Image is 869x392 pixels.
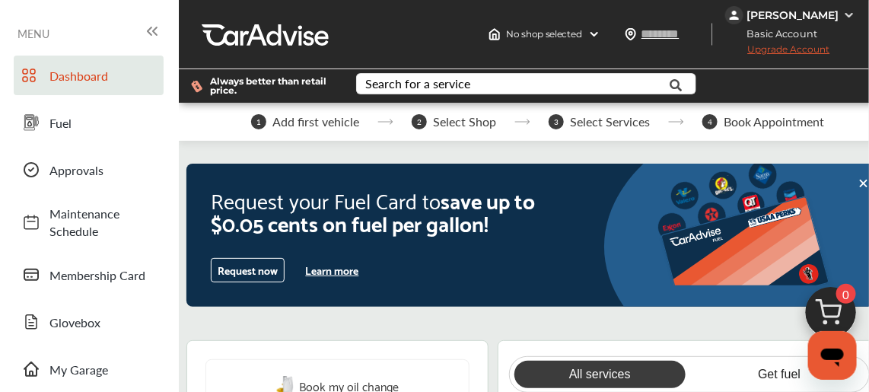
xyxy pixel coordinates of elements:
span: No shop selected [507,28,582,40]
span: save up to $0.05 cents on fuel per gallon! [211,181,535,241]
span: Membership Card [49,266,156,284]
img: WGsFRI8htEPBVLJbROoPRyZpYNWhNONpIPPETTm6eUC0GeLEiAAAAAElFTkSuQmCC [843,9,855,21]
span: Request your Fuel Card to [211,181,441,218]
a: All services [514,361,686,388]
a: Approvals [14,150,164,190]
img: cart_icon.3d0951e8.svg [794,280,867,353]
a: My Garage [14,349,164,389]
span: 4 [702,114,718,129]
span: Maintenance Schedule [49,205,156,240]
a: Maintenance Schedule [14,197,164,247]
a: Fuel [14,103,164,142]
span: Book Appointment [724,115,824,129]
span: Add first vehicle [272,115,359,129]
span: MENU [18,27,49,40]
a: Get fuel [694,361,865,388]
span: Basic Account [727,26,829,42]
span: 3 [549,114,564,129]
img: header-down-arrow.9dd2ce7d.svg [588,28,600,40]
img: header-divider.bc55588e.svg [711,23,713,46]
span: Select Services [570,115,650,129]
div: [PERSON_NAME] [747,8,839,22]
span: 2 [412,114,427,129]
button: Request now [211,258,285,282]
span: Upgrade Account [725,43,830,62]
span: Dashboard [49,67,156,84]
span: 0 [836,284,856,304]
span: 1 [251,114,266,129]
span: Glovebox [49,314,156,331]
img: location_vector.a44bc228.svg [625,28,637,40]
span: Approvals [49,161,156,179]
img: header-home-logo.8d720a4f.svg [489,28,501,40]
img: stepper-arrow.e24c07c6.svg [514,119,530,125]
img: dollor_label_vector.a70140d1.svg [191,80,202,93]
span: My Garage [49,361,156,378]
span: Select Shop [433,115,496,129]
button: Learn more [300,259,365,282]
a: Membership Card [14,255,164,295]
div: Search for a service [365,78,470,90]
span: Fuel [49,114,156,132]
a: Glovebox [14,302,164,342]
a: Dashboard [14,56,164,95]
img: jVpblrzwTbfkPYzPPzSLxeg0AAAAASUVORK5CYII= [725,6,743,24]
span: Always better than retail price. [210,77,332,95]
img: stepper-arrow.e24c07c6.svg [377,119,393,125]
img: stepper-arrow.e24c07c6.svg [668,119,684,125]
iframe: Button to launch messaging window [808,331,857,380]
